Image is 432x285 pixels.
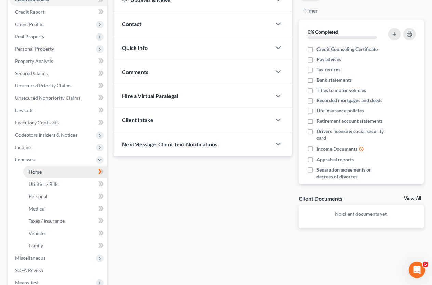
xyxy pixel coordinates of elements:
span: Titles to motor vehicles [316,87,366,94]
span: Executory Contracts [15,120,59,125]
span: Quick Info [122,44,148,51]
span: Appraisal reports [316,156,354,163]
span: Utilities / Bills [29,181,58,187]
a: Timer [299,4,323,17]
span: Comments [122,69,148,75]
a: SOFA Review [10,264,107,276]
span: NextMessage: Client Text Notifications [122,141,217,147]
span: Lawsuits [15,107,33,113]
a: Executory Contracts [10,117,107,129]
a: Property Analysis [10,55,107,67]
span: Home [29,169,42,175]
a: Taxes / Insurance [23,215,107,227]
p: No client documents yet. [304,211,418,217]
span: Taxes / Insurance [29,218,65,224]
a: Unsecured Nonpriority Claims [10,92,107,104]
span: Contact [122,21,141,27]
span: Tax returns [316,66,340,73]
span: Family [29,243,43,248]
strong: 0% Completed [308,29,338,35]
a: Personal [23,190,107,203]
span: Income [15,144,31,150]
span: Credit Counseling Certificate [316,46,378,53]
span: Retirement account statements [316,118,383,124]
span: Miscellaneous [15,255,45,261]
span: Vehicles [29,230,46,236]
span: Bank statements [316,77,352,83]
span: Income Documents [316,146,357,152]
span: Property Analysis [15,58,53,64]
div: Client Documents [299,195,342,202]
span: 5 [423,262,428,267]
span: Real Property [15,33,44,39]
span: Credit Report [15,9,44,15]
a: Lawsuits [10,104,107,117]
span: Life insurance policies [316,107,364,114]
span: Unsecured Nonpriority Claims [15,95,80,101]
span: Recorded mortgages and deeds [316,97,382,104]
span: Personal Property [15,46,54,52]
a: Medical [23,203,107,215]
a: Vehicles [23,227,107,240]
a: Utilities / Bills [23,178,107,190]
a: Secured Claims [10,67,107,80]
span: Drivers license & social security card [316,128,387,141]
a: View All [404,196,421,201]
span: Personal [29,193,48,199]
span: Medical [29,206,46,212]
iframe: Intercom live chat [409,262,425,278]
span: Unsecured Priority Claims [15,83,71,89]
span: SOFA Review [15,267,43,273]
span: Pay advices [316,56,341,63]
span: Client Intake [122,117,153,123]
a: Family [23,240,107,252]
a: Credit Report [10,6,107,18]
span: Client Profile [15,21,43,27]
span: Secured Claims [15,70,48,76]
a: Home [23,166,107,178]
span: Expenses [15,157,35,162]
span: Separation agreements or decrees of divorces [316,166,387,180]
span: Hire a Virtual Paralegal [122,93,178,99]
a: Unsecured Priority Claims [10,80,107,92]
span: Codebtors Insiders & Notices [15,132,77,138]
